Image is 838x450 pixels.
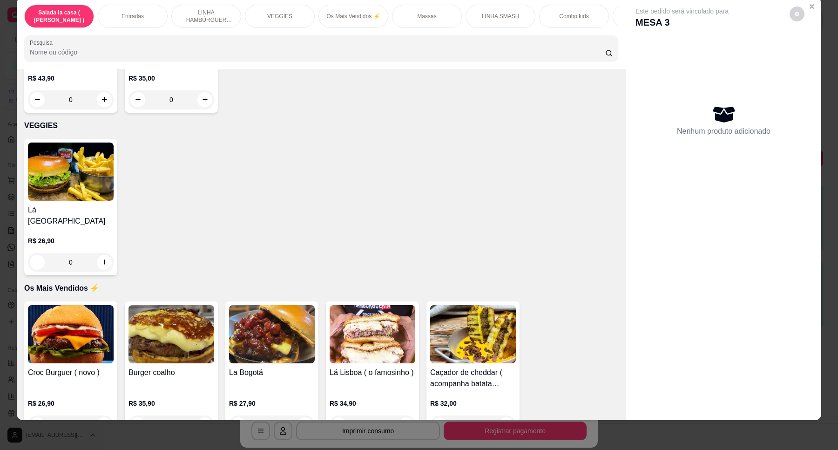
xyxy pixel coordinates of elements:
button: decrease-product-quantity [130,92,145,107]
p: R$ 35,00 [128,74,214,83]
h4: Lá [GEOGRAPHIC_DATA] [28,205,114,227]
img: product-image [430,305,516,363]
p: Salada la casa ( [PERSON_NAME] ) [32,9,86,24]
button: increase-product-quantity [97,255,112,270]
p: R$ 35,90 [128,399,214,408]
button: decrease-product-quantity [30,255,45,270]
p: Os Mais Vendidos ⚡️ [24,283,618,294]
p: Os Mais Vendidos ⚡️ [326,13,380,20]
p: Entradas [122,13,144,20]
p: VEGGIES [267,13,292,20]
p: Nenhum produto adicionado [677,126,770,137]
p: R$ 32,00 [430,399,516,408]
h4: La Bogotá [229,367,315,378]
button: decrease-product-quantity [790,7,804,21]
p: Este pedido será vinculado para [635,7,729,16]
button: increase-product-quantity [197,92,212,107]
p: R$ 26,90 [28,236,114,245]
img: product-image [128,305,214,363]
label: Pesquisa [30,39,56,47]
p: R$ 43,90 [28,74,114,83]
input: Pesquisa [30,48,605,57]
p: VEGGIES [24,120,618,131]
p: R$ 34,90 [330,399,415,408]
p: R$ 26,90 [28,399,114,408]
img: product-image [28,305,114,363]
p: R$ 27,90 [229,399,315,408]
h4: Lá Lisboa ( o famosinho ) [330,367,415,378]
button: decrease-product-quantity [30,92,45,107]
p: MESA 3 [635,16,729,29]
p: Massas [417,13,436,20]
button: increase-product-quantity [97,92,112,107]
h4: Croc Burguer ( novo ) [28,367,114,378]
p: Combo kids [559,13,588,20]
p: LINHA HAMBÚRGUER ANGUS [179,9,233,24]
img: product-image [28,143,114,201]
p: LINHA SMASH [482,13,520,20]
h4: Caçador de cheddar ( acompanha batata crinkle) [430,367,516,389]
h4: Burger coalho [128,367,214,378]
img: product-image [330,305,415,363]
img: product-image [229,305,315,363]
